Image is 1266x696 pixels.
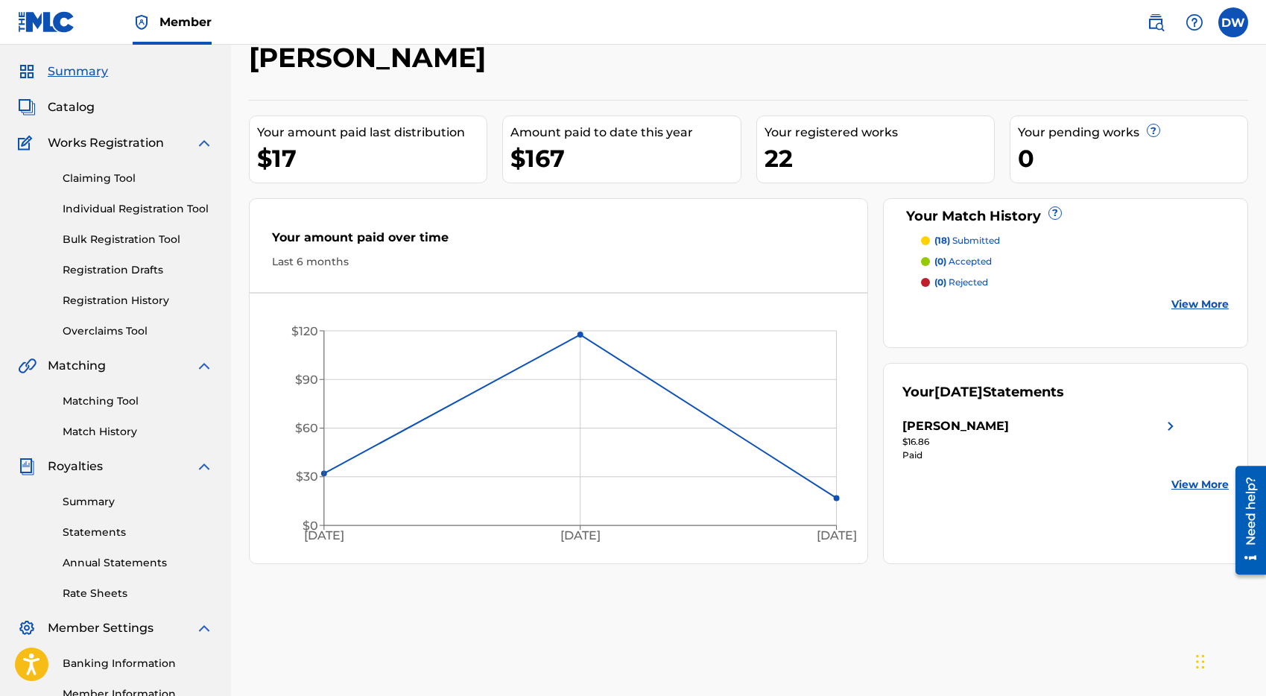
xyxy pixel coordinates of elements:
span: Works Registration [48,134,164,152]
a: Public Search [1141,7,1171,37]
div: Last 6 months [272,254,845,270]
span: Catalog [48,98,95,116]
h2: [PERSON_NAME] [249,41,493,75]
a: Summary [63,494,213,510]
tspan: [DATE] [560,529,601,543]
a: Matching Tool [63,393,213,409]
tspan: $90 [295,373,318,387]
a: Claiming Tool [63,171,213,186]
div: Help [1180,7,1209,37]
tspan: $60 [295,421,318,435]
img: Top Rightsholder [133,13,151,31]
span: ? [1049,207,1061,219]
img: Matching [18,357,37,375]
span: Member Settings [48,619,153,637]
img: Royalties [18,458,36,475]
iframe: Resource Center [1224,461,1266,580]
img: MLC Logo [18,11,75,33]
div: Your amount paid over time [272,229,845,254]
span: Royalties [48,458,103,475]
a: (18) submitted [921,234,1229,247]
a: View More [1171,297,1229,312]
a: Registration Drafts [63,262,213,278]
span: (0) [934,256,946,267]
a: Annual Statements [63,555,213,571]
a: (0) rejected [921,276,1229,289]
div: Your amount paid last distribution [257,124,487,142]
a: Overclaims Tool [63,323,213,339]
span: Member [159,13,212,31]
tspan: $120 [291,324,318,338]
img: Works Registration [18,134,37,152]
a: View More [1171,477,1229,493]
div: Paid [902,449,1180,462]
img: help [1186,13,1203,31]
span: Matching [48,357,106,375]
a: Statements [63,525,213,540]
img: expand [195,619,213,637]
img: right chevron icon [1162,417,1180,435]
a: Banking Information [63,656,213,671]
img: expand [195,357,213,375]
p: rejected [934,276,988,289]
div: Drag [1196,639,1205,684]
a: Rate Sheets [63,586,213,601]
img: expand [195,134,213,152]
div: User Menu [1218,7,1248,37]
span: Summary [48,63,108,80]
tspan: $0 [303,519,318,533]
tspan: $30 [296,470,318,484]
div: 22 [765,142,994,175]
div: 0 [1018,142,1247,175]
img: Summary [18,63,36,80]
a: Match History [63,424,213,440]
span: ? [1148,124,1159,136]
span: (0) [934,276,946,288]
div: Your registered works [765,124,994,142]
a: Individual Registration Tool [63,201,213,217]
div: [PERSON_NAME] [902,417,1009,435]
div: $167 [510,142,740,175]
span: (18) [934,235,950,246]
iframe: Chat Widget [1191,624,1266,696]
div: $16.86 [902,435,1180,449]
img: search [1147,13,1165,31]
p: accepted [934,255,992,268]
p: submitted [934,234,1000,247]
a: Registration History [63,293,213,309]
div: $17 [257,142,487,175]
div: Amount paid to date this year [510,124,740,142]
div: Your pending works [1018,124,1247,142]
div: Your Statements [902,382,1064,402]
div: Your Match History [902,206,1229,227]
a: [PERSON_NAME]right chevron icon$16.86Paid [902,417,1180,462]
a: Bulk Registration Tool [63,232,213,247]
a: CatalogCatalog [18,98,95,116]
img: Member Settings [18,619,36,637]
span: [DATE] [934,384,983,400]
a: (0) accepted [921,255,1229,268]
tspan: [DATE] [817,529,858,543]
img: Catalog [18,98,36,116]
tspan: [DATE] [304,529,344,543]
a: SummarySummary [18,63,108,80]
img: expand [195,458,213,475]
